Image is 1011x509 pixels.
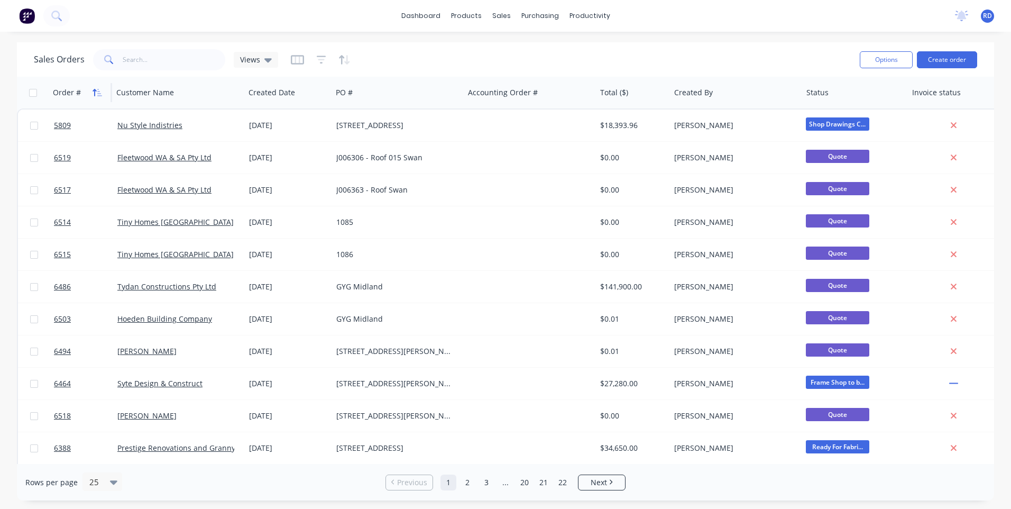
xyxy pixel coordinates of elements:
div: $34,650.00 [600,443,662,453]
div: J006363 - Roof Swan [336,185,454,195]
span: 6464 [54,378,71,389]
div: [STREET_ADDRESS][PERSON_NAME][PERSON_NAME][PERSON_NAME] [336,411,454,421]
span: Ready For Fabri... [806,440,869,453]
div: $0.00 [600,185,662,195]
div: [DATE] [249,411,328,421]
a: Jump forward [498,475,513,490]
span: Views [240,54,260,65]
span: Quote [806,311,869,324]
a: Tiny Homes [GEOGRAPHIC_DATA] [117,217,234,227]
a: Next page [578,477,625,488]
div: Order # [53,87,81,98]
a: 6503 [54,303,117,335]
div: $0.01 [600,346,662,357]
div: [DATE] [249,443,328,453]
a: 6514 [54,206,117,238]
span: Frame Shop to b... [806,376,869,389]
div: $0.00 [600,411,662,421]
div: [PERSON_NAME] [674,152,792,163]
div: GYG Midland [336,314,454,324]
a: Nu Style Indistries [117,120,182,130]
div: [PERSON_NAME] [674,185,792,195]
a: 6518 [54,400,117,432]
div: [STREET_ADDRESS] [336,443,454,453]
div: [STREET_ADDRESS][PERSON_NAME] [336,378,454,389]
a: Page 22 [555,475,571,490]
span: 5809 [54,120,71,131]
span: Quote [806,343,869,357]
div: [PERSON_NAME] [674,346,792,357]
div: [DATE] [249,314,328,324]
span: Quote [806,214,869,228]
div: $0.00 [600,217,662,228]
div: [DATE] [249,152,328,163]
div: PO # [336,87,353,98]
span: Quote [806,279,869,292]
div: $27,280.00 [600,378,662,389]
div: $0.01 [600,314,662,324]
a: Tiny Homes [GEOGRAPHIC_DATA] [117,249,234,259]
a: Previous page [386,477,433,488]
button: Options [860,51,913,68]
ul: Pagination [381,475,630,490]
div: Total ($) [600,87,628,98]
div: [DATE] [249,346,328,357]
a: Fleetwood WA & SA Pty Ltd [117,152,212,162]
span: 6503 [54,314,71,324]
div: J006306 - Roof 015 Swan [336,152,454,163]
span: 6388 [54,443,71,453]
span: 6518 [54,411,71,421]
div: Customer Name [116,87,174,98]
a: [PERSON_NAME] [117,346,177,356]
div: products [446,8,487,24]
span: 6515 [54,249,71,260]
a: 6388 [54,432,117,464]
div: sales [487,8,516,24]
a: Syte Design & Construct [117,378,203,388]
div: [DATE] [249,217,328,228]
div: Created Date [249,87,295,98]
a: Page 2 [459,475,475,490]
div: [DATE] [249,185,328,195]
span: Quote [806,150,869,163]
span: Shop Drawings C... [806,117,869,131]
div: Status [806,87,829,98]
a: Tydan Constructions Pty Ltd [117,281,216,292]
a: Page 21 [536,475,552,490]
span: 6486 [54,281,71,292]
div: [STREET_ADDRESS][PERSON_NAME] [336,346,454,357]
input: Search... [123,49,226,70]
div: Accounting Order # [468,87,538,98]
span: 6519 [54,152,71,163]
a: Page 1 is your current page [440,475,456,490]
a: Hoeden Building Company [117,314,212,324]
div: [PERSON_NAME] [674,378,792,389]
a: Prestige Renovations and Granny Flats PTY LTD [117,443,284,453]
span: 6514 [54,217,71,228]
div: [DATE] [249,249,328,260]
div: $0.00 [600,249,662,260]
span: Quote [806,182,869,195]
div: [PERSON_NAME] [674,120,792,131]
a: 6464 [54,368,117,399]
a: 6494 [54,335,117,367]
div: [PERSON_NAME] [674,281,792,292]
div: [STREET_ADDRESS] [336,120,454,131]
span: Next [591,477,607,488]
span: RD [983,11,992,21]
div: [DATE] [249,120,328,131]
div: [DATE] [249,281,328,292]
a: 5809 [54,110,117,141]
a: 6515 [54,239,117,270]
div: 1086 [336,249,454,260]
div: [PERSON_NAME] [674,217,792,228]
div: GYG Midland [336,281,454,292]
span: Quote [806,408,869,421]
h1: Sales Orders [34,54,85,65]
span: Previous [397,477,427,488]
div: Created By [674,87,713,98]
a: 6519 [54,142,117,174]
div: purchasing [516,8,564,24]
div: [DATE] [249,378,328,389]
div: [PERSON_NAME] [674,314,792,324]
